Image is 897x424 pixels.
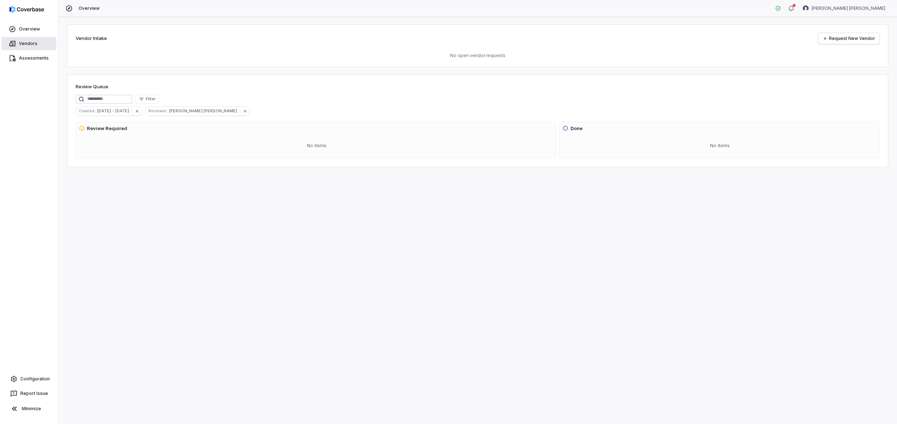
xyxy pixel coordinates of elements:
span: Overview [79,5,100,11]
span: Created : [76,108,97,114]
a: Configuration [3,372,55,385]
span: [DATE] - [DATE] [97,108,132,114]
a: Vendors [1,37,56,50]
span: [PERSON_NAME] [PERSON_NAME] [812,5,885,11]
button: Filter [135,95,159,104]
button: Minimize [3,401,55,416]
h2: Vendor Intake [76,35,107,42]
p: No open vendor requests [76,53,880,58]
a: Overview [1,23,56,36]
button: Report Issue [3,387,55,400]
a: Request New Vendor [818,33,880,44]
img: logo-D7KZi-bG.svg [9,6,44,13]
div: No items [79,136,554,155]
span: [PERSON_NAME] [PERSON_NAME] [169,108,240,114]
h1: Review Queue [76,83,108,90]
a: Assessments [1,52,56,65]
span: Filter [146,96,156,102]
img: Bastian Bartels avatar [803,5,809,11]
span: Reviewer : [145,108,169,114]
button: Bastian Bartels avatar[PERSON_NAME] [PERSON_NAME] [798,3,890,14]
h3: Done [570,125,582,132]
div: No items [562,136,878,155]
h3: Review Required [87,125,127,132]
